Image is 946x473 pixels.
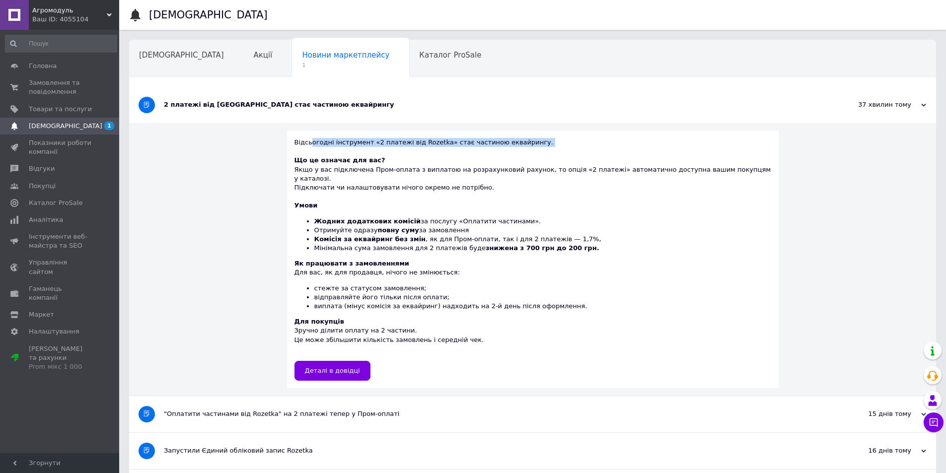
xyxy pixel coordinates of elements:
[294,202,318,209] b: Умови
[294,260,409,267] b: Як працювати з замовленнями
[29,215,63,224] span: Аналітика
[314,244,771,253] li: Мінімальна сума замовлення для 2 платежів буде
[305,367,360,374] span: Деталі в довідці
[314,235,426,243] b: Комісія за еквайринг без змін
[419,51,481,60] span: Каталог ProSale
[164,446,827,455] div: Запустили Єдиний обліковий запис Rozetka
[314,217,421,225] b: Жодних додаткових комісій
[164,100,827,109] div: 2 платежі від [GEOGRAPHIC_DATA] стає частиною еквайрингу
[29,182,56,191] span: Покупці
[314,302,771,311] li: виплата (мінус комісія за еквайринг) надходить на 2-й день після оформлення.
[29,232,92,250] span: Інструменти веб-майстра та SEO
[827,446,926,455] div: 16 днів тому
[104,122,114,130] span: 1
[294,156,771,192] div: Якщо у вас підключена Пром-оплата з виплатою на розрахунковий рахунок, то опція «2 платежі» автом...
[29,62,57,70] span: Головна
[924,412,944,432] button: Чат з покупцем
[294,156,385,164] b: Що це означає для вас?
[302,62,389,69] span: 1
[486,244,599,252] b: знижена з 700 грн до 200 грн.
[29,362,92,371] div: Prom мікс 1 000
[5,35,117,53] input: Пошук
[29,258,92,276] span: Управління сайтом
[29,310,54,319] span: Маркет
[29,344,92,372] span: [PERSON_NAME] та рахунки
[314,217,771,226] li: за послугу «Оплатити частинами».
[314,293,771,302] li: відправляйте його тільки після оплати;
[29,327,79,336] span: Налаштування
[29,105,92,114] span: Товари та послуги
[29,199,82,207] span: Каталог ProSale
[294,361,370,381] a: Деталі в довідці
[314,284,771,293] li: стежте за статусом замовлення;
[377,226,419,234] b: повну суму
[294,317,771,353] div: Зручно ділити оплату на 2 частини. Це може збільшити кількість замовлень і середній чек.
[32,15,119,24] div: Ваш ID: 4055104
[302,51,389,60] span: Новини маркетплейсу
[294,259,771,311] div: Для вас, як для продавця, нічого не змінюється:
[254,51,273,60] span: Акції
[29,164,55,173] span: Відгуки
[294,318,344,325] b: Для покупців
[827,100,926,109] div: 37 хвилин тому
[32,6,107,15] span: Агромодуль
[29,78,92,96] span: Замовлення та повідомлення
[29,122,102,131] span: [DEMOGRAPHIC_DATA]
[149,9,268,21] h1: [DEMOGRAPHIC_DATA]
[164,409,827,418] div: "Оплатити частинами від Rozetka" на 2 платежі тепер у Пром-оплаті
[314,226,771,235] li: Отримуйте одразу за замовлення
[827,409,926,418] div: 15 днів тому
[139,51,224,60] span: [DEMOGRAPHIC_DATA]
[314,235,771,244] li: , як для Пром-оплати, так і для 2 платежів — 1,7%,
[29,284,92,302] span: Гаманець компанії
[29,138,92,156] span: Показники роботи компанії
[294,138,771,156] div: Відсьогодні інструмент «2 платежі від Rozetka» стає частиною еквайрингу.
